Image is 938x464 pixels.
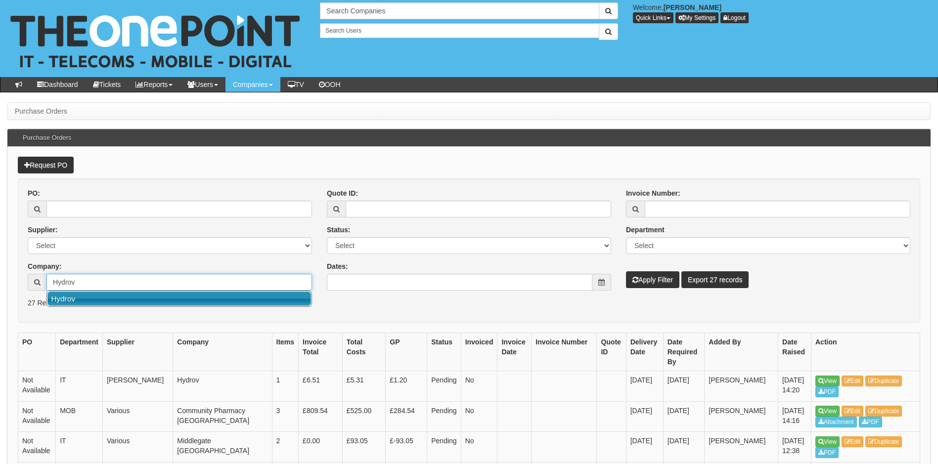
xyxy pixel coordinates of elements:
[842,376,864,386] a: Edit
[815,386,839,397] a: PDF
[815,447,839,458] a: PDF
[663,432,705,463] td: [DATE]
[461,432,497,463] td: No
[173,432,272,463] td: Middlegate [GEOGRAPHIC_DATA]
[626,188,680,198] label: Invoice Number:
[663,333,705,371] th: Date Required By
[327,188,358,198] label: Quote ID:
[778,371,811,402] td: [DATE] 14:20
[320,2,599,19] input: Search Companies
[811,333,920,371] th: Action
[664,3,721,11] b: [PERSON_NAME]
[778,333,811,371] th: Date Raised
[173,401,272,432] td: Community Pharmacy [GEOGRAPHIC_DATA]
[386,432,427,463] td: £-93.05
[778,401,811,432] td: [DATE] 14:16
[705,371,778,402] td: [PERSON_NAME]
[842,406,864,417] a: Edit
[705,333,778,371] th: Added By
[327,261,348,271] label: Dates:
[28,188,40,198] label: PO:
[720,12,749,23] a: Logout
[532,333,597,371] th: Invoice Number
[320,23,599,38] input: Search Users
[663,371,705,402] td: [DATE]
[342,401,386,432] td: £525.00
[56,432,103,463] td: IT
[461,401,497,432] td: No
[497,333,532,371] th: Invoice Date
[865,406,902,417] a: Duplicate
[427,432,461,463] td: Pending
[18,371,56,402] td: Not Available
[128,77,180,92] a: Reports
[461,371,497,402] td: No
[626,401,663,432] td: [DATE]
[342,333,386,371] th: Total Costs
[18,129,76,146] h3: Purchase Orders
[815,406,840,417] a: View
[705,401,778,432] td: [PERSON_NAME]
[681,271,749,288] a: Export 27 records
[427,333,461,371] th: Status
[815,436,840,447] a: View
[778,432,811,463] td: [DATE] 12:38
[859,417,882,427] a: PDF
[597,333,626,371] th: Quote ID
[327,225,350,235] label: Status:
[626,333,663,371] th: Delivery Date
[173,333,272,371] th: Company
[461,333,497,371] th: Invoiced
[173,371,272,402] td: Hydrov
[18,401,56,432] td: Not Available
[427,371,461,402] td: Pending
[102,371,173,402] td: [PERSON_NAME]
[427,401,461,432] td: Pending
[815,417,857,427] a: Attachment
[86,77,129,92] a: Tickets
[225,77,280,92] a: Companies
[626,371,663,402] td: [DATE]
[272,333,299,371] th: Items
[386,401,427,432] td: £284.54
[815,376,840,386] a: View
[18,157,74,173] a: Request PO
[705,432,778,463] td: [PERSON_NAME]
[865,436,902,447] a: Duplicate
[28,261,61,271] label: Company:
[299,401,343,432] td: £809.54
[663,401,705,432] td: [DATE]
[675,12,719,23] a: My Settings
[272,401,299,432] td: 3
[102,333,173,371] th: Supplier
[18,432,56,463] td: Not Available
[386,371,427,402] td: £1.20
[342,432,386,463] td: £93.05
[56,401,103,432] td: MOB
[626,225,665,235] label: Department
[299,371,343,402] td: £6.51
[30,77,86,92] a: Dashboard
[280,77,312,92] a: TV
[626,271,679,288] button: Apply Filter
[842,436,864,447] a: Edit
[47,292,311,306] a: Hydrov
[633,12,673,23] button: Quick Links
[299,333,343,371] th: Invoice Total
[865,376,902,386] a: Duplicate
[625,2,938,23] div: Welcome,
[15,106,67,116] li: Purchase Orders
[18,333,56,371] th: PO
[272,371,299,402] td: 1
[28,298,910,308] p: 27 Results
[342,371,386,402] td: £5.31
[299,432,343,463] td: £0.00
[386,333,427,371] th: GP
[28,225,58,235] label: Supplier:
[102,432,173,463] td: Various
[272,432,299,463] td: 2
[102,401,173,432] td: Various
[312,77,348,92] a: OOH
[180,77,225,92] a: Users
[56,333,103,371] th: Department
